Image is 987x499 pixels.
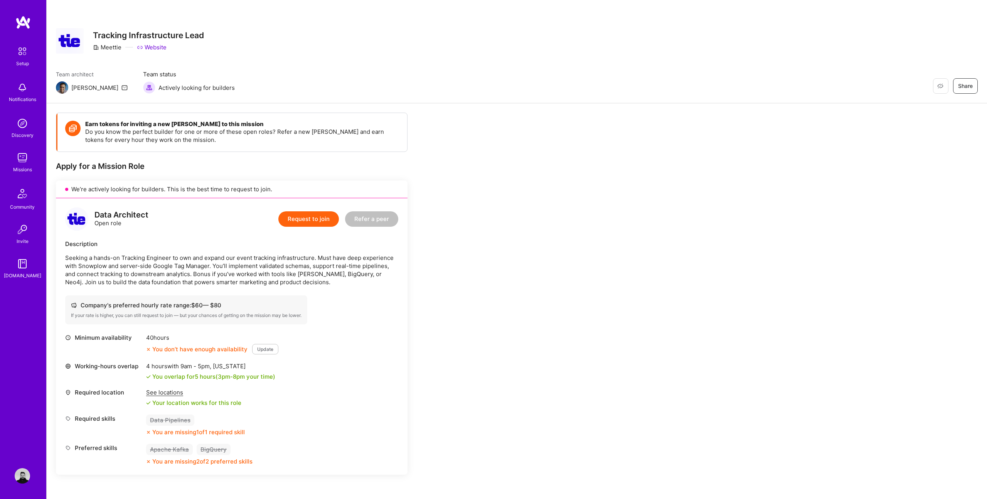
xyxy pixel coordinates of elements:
a: User Avatar [13,468,32,484]
i: icon CloseOrange [146,347,151,352]
div: 40 hours [146,334,278,342]
div: Apache Kafka [146,444,193,455]
img: logo [15,15,31,29]
i: icon World [65,363,71,369]
div: You are missing 2 of 2 preferred skills [152,457,253,465]
div: Minimum availability [65,334,142,342]
i: icon Location [65,389,71,395]
div: Required location [65,388,142,396]
button: Share [953,78,978,94]
span: 9am - 5pm , [179,362,213,370]
div: See locations [146,388,241,396]
i: icon CompanyGray [93,44,99,51]
div: Required skills [65,415,142,423]
div: Community [10,203,35,211]
img: discovery [15,116,30,131]
div: Preferred skills [65,444,142,452]
div: Discovery [12,131,34,139]
img: guide book [15,256,30,271]
i: icon Check [146,401,151,405]
div: If your rate is higher, you can still request to join — but your chances of getting on the missio... [71,312,301,319]
div: You are missing 1 of 1 required skill [152,428,245,436]
div: Apply for a Mission Role [56,161,408,171]
div: You overlap for 5 hours ( your time) [152,373,275,381]
span: Team architect [56,70,128,78]
a: Website [137,43,167,51]
div: [PERSON_NAME] [71,84,118,92]
i: icon CloseOrange [146,459,151,464]
img: logo [65,207,88,231]
img: Token icon [65,121,81,136]
img: teamwork [15,150,30,165]
div: Meettie [93,43,121,51]
i: icon Mail [121,84,128,91]
img: bell [15,80,30,95]
img: setup [14,43,30,59]
i: icon CloseOrange [146,430,151,435]
div: Notifications [9,95,36,103]
img: Team Architect [56,81,68,94]
div: [DOMAIN_NAME] [4,271,41,280]
div: Open role [94,211,148,227]
span: Team status [143,70,235,78]
div: Data Pipelines [146,415,194,426]
i: icon Cash [71,302,77,308]
i: icon EyeClosed [937,83,943,89]
h4: Earn tokens for inviting a new [PERSON_NAME] to this mission [85,121,399,128]
img: Company Logo [56,28,84,53]
p: Do you know the perfect builder for one or more of these open roles? Refer a new [PERSON_NAME] an... [85,128,399,144]
div: We’re actively looking for builders. This is the best time to request to join. [56,180,408,198]
div: 4 hours with [US_STATE] [146,362,275,370]
span: Share [958,82,973,90]
div: Missions [13,165,32,174]
div: Your location works for this role [146,399,241,407]
i: icon Clock [65,335,71,341]
button: Update [252,344,278,354]
i: icon Tag [65,445,71,451]
div: Invite [17,237,29,245]
div: Working-hours overlap [65,362,142,370]
button: Refer a peer [345,211,398,227]
p: Seeking a hands-on Tracking Engineer to own and expand our event tracking infrastructure. Must ha... [65,254,398,286]
div: BigQuery [197,444,231,455]
div: Company's preferred hourly rate range: $ 60 — $ 80 [71,301,301,309]
img: Community [13,184,32,203]
i: icon Check [146,374,151,379]
img: Actively looking for builders [143,81,155,94]
span: Actively looking for builders [158,84,235,92]
div: Data Architect [94,211,148,219]
span: 3pm - 8pm [218,373,245,380]
img: Invite [15,222,30,237]
div: Setup [16,59,29,67]
div: You don’t have enough availability [146,345,248,353]
h3: Tracking Infrastructure Lead [93,30,204,40]
div: Description [65,240,398,248]
i: icon Tag [65,416,71,421]
button: Request to join [278,211,339,227]
img: User Avatar [15,468,30,484]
